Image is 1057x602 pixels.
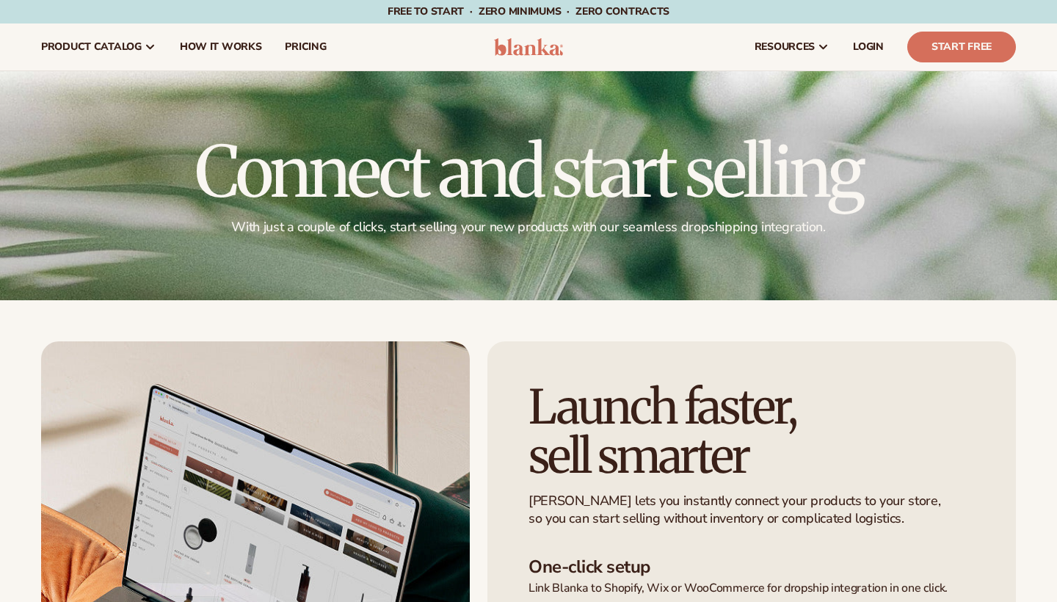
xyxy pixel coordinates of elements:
a: LOGIN [841,23,896,70]
p: Link Blanka to Shopify, Wix or WooCommerce for dropship integration in one click. [528,581,975,596]
h3: One-click setup [528,556,975,578]
p: With just a couple of clicks, start selling your new products with our seamless dropshipping inte... [41,219,1016,236]
h1: Connect and start selling [41,137,1016,207]
h2: Launch faster, sell smarter [528,382,975,481]
span: pricing [285,41,326,53]
a: pricing [273,23,338,70]
span: product catalog [41,41,142,53]
span: LOGIN [853,41,884,53]
span: Free to start · ZERO minimums · ZERO contracts [388,4,669,18]
a: Start Free [907,32,1016,62]
a: resources [743,23,841,70]
span: How It Works [180,41,262,53]
span: resources [755,41,815,53]
a: product catalog [29,23,168,70]
a: How It Works [168,23,274,70]
p: [PERSON_NAME] lets you instantly connect your products to your store, so you can start selling wi... [528,493,943,527]
img: logo [494,38,564,56]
